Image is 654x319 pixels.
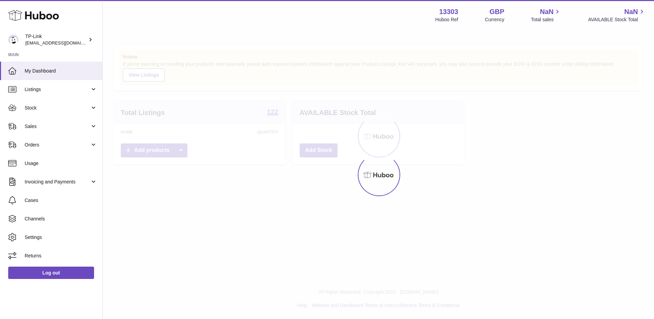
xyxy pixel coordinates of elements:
[439,7,458,16] strong: 13303
[25,123,90,130] span: Sales
[25,253,97,259] span: Returns
[25,197,97,204] span: Cases
[540,7,553,16] span: NaN
[8,35,18,45] img: gaby.chen@tp-link.com
[25,33,87,46] div: TP-Link
[588,16,646,23] span: AVAILABLE Stock Total
[531,16,561,23] span: Total sales
[435,16,458,23] div: Huboo Ref
[25,105,90,111] span: Stock
[485,16,505,23] div: Currency
[25,68,97,74] span: My Dashboard
[25,142,90,148] span: Orders
[25,179,90,185] span: Invoicing and Payments
[25,234,97,241] span: Settings
[588,7,646,23] a: NaN AVAILABLE Stock Total
[25,216,97,222] span: Channels
[25,160,97,167] span: Usage
[489,7,504,16] strong: GBP
[8,267,94,279] a: Log out
[624,7,638,16] span: NaN
[531,7,561,23] a: NaN Total sales
[25,86,90,93] span: Listings
[25,40,101,46] span: [EMAIL_ADDRESS][DOMAIN_NAME]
